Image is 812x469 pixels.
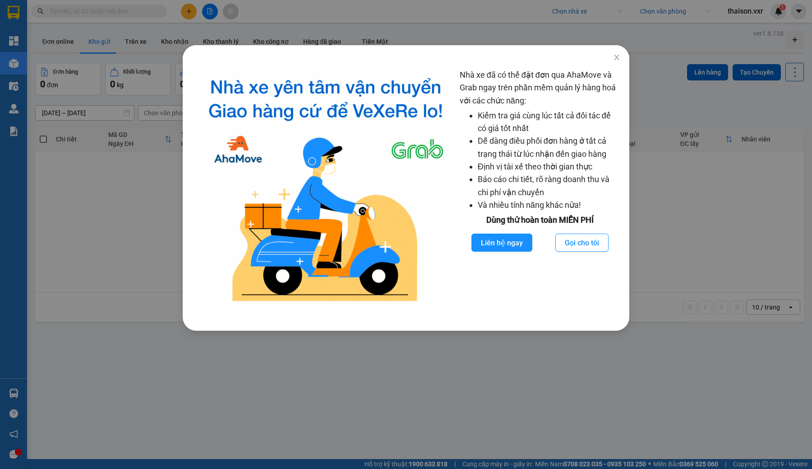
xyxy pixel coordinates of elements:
[471,234,532,252] button: Liên hệ ngay
[199,69,452,308] img: logo
[478,173,620,199] li: Báo cáo chi tiết, rõ ràng doanh thu và chi phí vận chuyển
[460,214,620,226] div: Dùng thử hoàn toàn MIỄN PHÍ
[613,54,620,61] span: close
[478,135,620,160] li: Dễ dàng điều phối đơn hàng ở tất cả trạng thái từ lúc nhận đến giao hàng
[555,234,609,252] button: Gọi cho tôi
[478,199,620,211] li: Và nhiều tính năng khác nữa!
[478,160,620,173] li: Định vị tài xế theo thời gian thực
[460,69,620,308] div: Nhà xe đã có thể đặt đơn qua AhaMove và Grab ngay trên phần mềm quản lý hàng hoá với các chức năng:
[604,45,629,70] button: Close
[481,237,523,249] span: Liên hệ ngay
[478,109,620,135] li: Kiểm tra giá cùng lúc tất cả đối tác để có giá tốt nhất
[565,237,599,249] span: Gọi cho tôi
